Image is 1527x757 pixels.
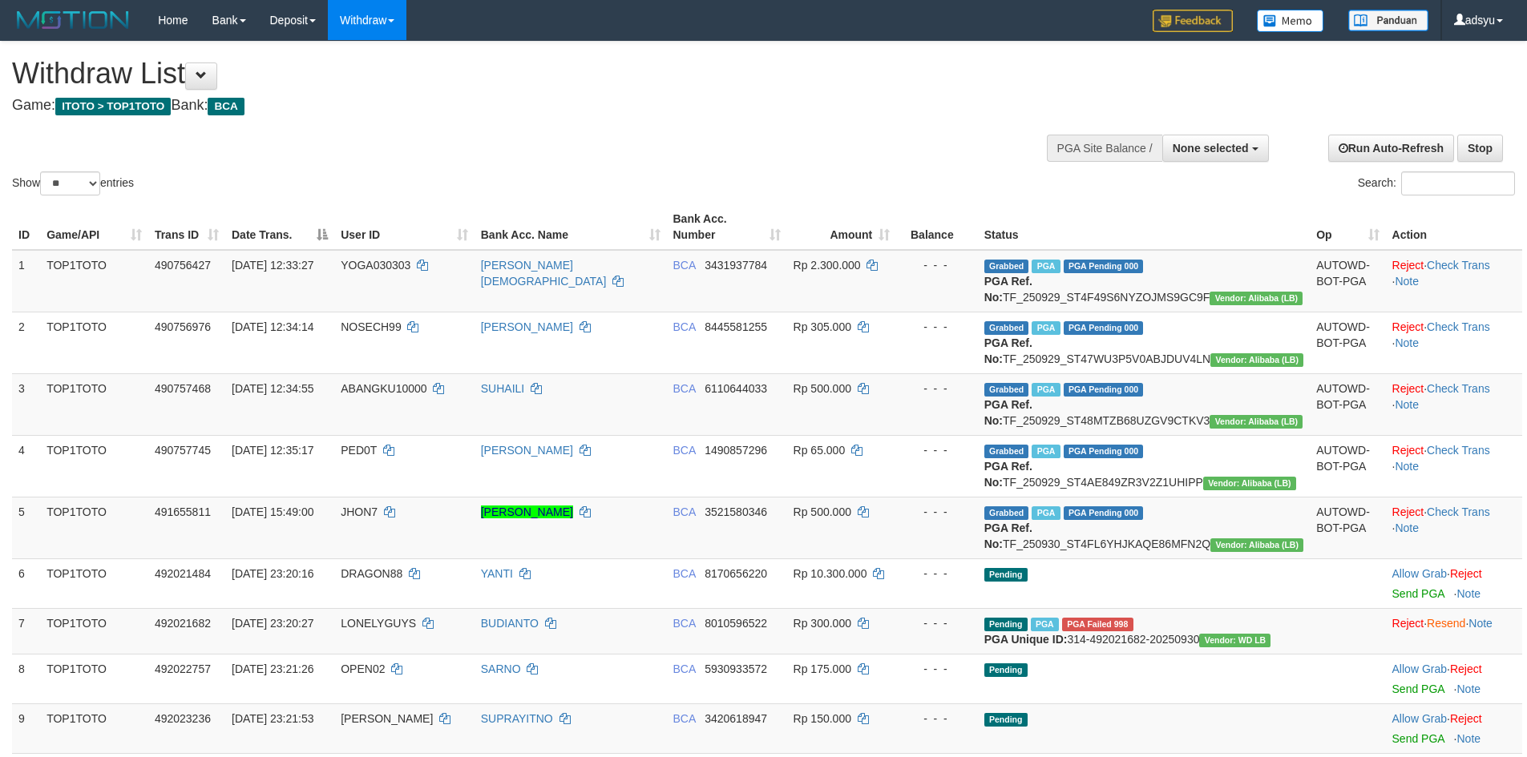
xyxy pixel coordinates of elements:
[12,654,40,703] td: 8
[1392,505,1424,518] a: Reject
[12,204,40,250] th: ID
[984,383,1029,397] span: Grabbed
[1386,250,1522,312] td: · ·
[1386,497,1522,558] td: · ·
[1450,567,1482,580] a: Reject
[1427,259,1490,272] a: Check Trans
[673,617,696,630] span: BCA
[673,259,696,272] span: BCA
[155,382,211,395] span: 490757468
[1395,460,1419,473] a: Note
[705,712,767,725] span: Copy 3420618947 to clipboard
[481,259,607,288] a: [PERSON_NAME][DEMOGRAPHIC_DATA]
[1392,662,1450,675] span: ·
[1450,662,1482,675] a: Reject
[12,250,40,312] td: 1
[1358,171,1515,195] label: Search:
[794,617,851,630] span: Rp 300.000
[984,260,1029,273] span: Grabbed
[794,712,851,725] span: Rp 150.000
[40,312,148,373] td: TOP1TOTO
[673,662,696,675] span: BCA
[1392,567,1450,580] span: ·
[903,257,971,273] div: - - -
[705,320,767,333] span: Copy 8445581255 to clipboard
[155,505,211,518] span: 491655811
[978,435,1311,497] td: TF_250929_ST4AE849ZR3V2Z1UHIPP
[984,445,1029,458] span: Grabbed
[1395,398,1419,411] a: Note
[40,204,148,250] th: Game/API: activate to sort column ascending
[40,250,148,312] td: TOP1TOTO
[155,320,211,333] span: 490756976
[481,382,524,395] a: SUHAILI
[1032,321,1060,335] span: Marked by adsyu
[984,568,1028,582] span: Pending
[12,558,40,608] td: 6
[334,204,475,250] th: User ID: activate to sort column ascending
[1468,617,1493,630] a: Note
[984,336,1032,365] b: PGA Ref. No:
[1064,321,1144,335] span: PGA Pending
[232,505,313,518] span: [DATE] 15:49:00
[12,98,1002,114] h4: Game: Bank:
[705,662,767,675] span: Copy 5930933572 to clipboard
[232,617,313,630] span: [DATE] 23:20:27
[155,259,211,272] span: 490756427
[12,608,40,654] td: 7
[225,204,334,250] th: Date Trans.: activate to sort column descending
[40,373,148,435] td: TOP1TOTO
[341,567,402,580] span: DRAGON88
[1392,617,1424,630] a: Reject
[1162,135,1269,162] button: None selected
[1392,444,1424,457] a: Reject
[1064,383,1144,397] span: PGA Pending
[341,320,401,333] span: NOSECH99
[984,321,1029,335] span: Grabbed
[481,444,573,457] a: [PERSON_NAME]
[1401,171,1515,195] input: Search:
[1386,654,1522,703] td: ·
[1064,260,1144,273] span: PGA Pending
[903,381,971,397] div: - - -
[896,204,977,250] th: Balance
[1210,292,1303,305] span: Vendor URL: https://dashboard.q2checkout.com/secure
[1210,538,1303,552] span: Vendor URL: https://dashboard.q2checkout.com/secure
[1153,10,1233,32] img: Feedback.jpg
[341,382,426,395] span: ABANGKU10000
[12,497,40,558] td: 5
[232,662,313,675] span: [DATE] 23:21:26
[1392,567,1447,580] a: Allow Grab
[1032,383,1060,397] span: Marked by adsyu
[1392,712,1450,725] span: ·
[1395,336,1419,349] a: Note
[481,662,521,675] a: SARNO
[1062,618,1133,631] span: PGA Error
[1386,558,1522,608] td: ·
[12,373,40,435] td: 3
[984,506,1029,520] span: Grabbed
[1348,10,1428,31] img: panduan.png
[705,505,767,518] span: Copy 3521580346 to clipboard
[40,654,148,703] td: TOP1TOTO
[1032,445,1060,458] span: Marked by adsyu
[148,204,225,250] th: Trans ID: activate to sort column ascending
[978,312,1311,373] td: TF_250929_ST47WU3P5V0ABJDUV4LN
[1310,250,1385,312] td: AUTOWD-BOT-PGA
[673,505,696,518] span: BCA
[1032,506,1060,520] span: Marked by adsyu
[705,259,767,272] span: Copy 3431937784 to clipboard
[1386,435,1522,497] td: · ·
[984,713,1028,727] span: Pending
[1328,135,1454,162] a: Run Auto-Refresh
[1199,634,1270,647] span: Vendor URL: https://dashboard.q2checkout.com/secure
[40,558,148,608] td: TOP1TOTO
[787,204,897,250] th: Amount: activate to sort column ascending
[1456,683,1481,695] a: Note
[978,250,1311,312] td: TF_250929_ST4F49S6NYZOJMS9GC9F
[341,505,378,518] span: JHON7
[232,259,313,272] span: [DATE] 12:33:27
[155,567,211,580] span: 492021484
[1386,204,1522,250] th: Action
[794,567,867,580] span: Rp 10.300.000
